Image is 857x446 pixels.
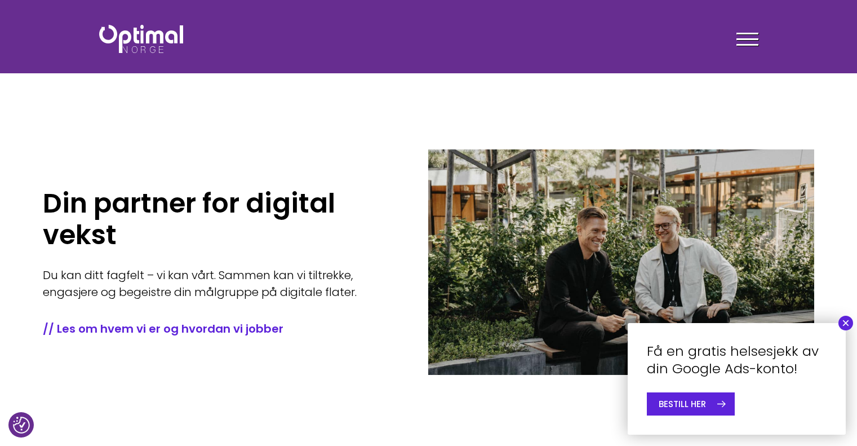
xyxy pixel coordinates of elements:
a: // Les om hvem vi er og hvordan vi jobber [43,321,394,337]
button: Samtykkepreferanser [13,417,30,434]
img: Revisit consent button [13,417,30,434]
h1: Din partner for digital vekst [43,188,394,251]
img: Optimal Norge [99,25,183,53]
button: Close [838,316,853,330]
a: BESTILL HER [647,392,735,416]
p: Du kan ditt fagfelt – vi kan vårt. Sammen kan vi tiltrekke, engasjere og begeistre din målgruppe ... [43,267,394,301]
h4: Få en gratis helsesjekk av din Google Ads-konto! [647,342,827,377]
